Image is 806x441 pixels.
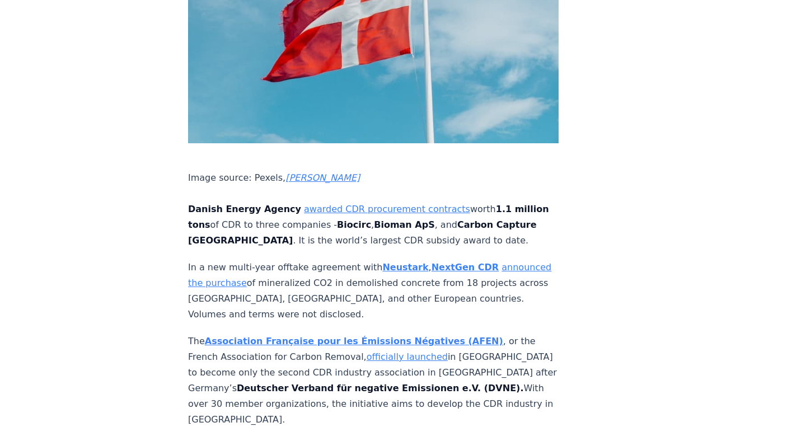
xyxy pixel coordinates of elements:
strong: 1.1 million tons [188,204,549,230]
a: awarded CDR procurement contracts [304,204,470,214]
a: announced the purchase [188,262,551,288]
strong: Carbon Capture [GEOGRAPHIC_DATA] [188,219,537,246]
strong: Bioman ApS [374,219,434,230]
a: NextGen CDR [432,262,499,273]
a: officially launched [367,351,448,362]
strong: Deutscher Verband für negative Emissionen e.V. (DVNE). [237,383,523,393]
strong: Danish Energy Agency [188,204,301,214]
a: Association Française pour les Émissions Négatives (AFEN) [205,336,503,346]
a: Neustark [382,262,428,273]
p: In a new multi-year offtake agreement with , of mineralized CO2 in demolished concrete from 18 pr... [188,260,559,322]
a: [PERSON_NAME] [285,172,360,183]
p: Image source: Pexels, worth of CDR to three companies - , , and . It is the world’s largest CDR s... [188,170,559,248]
strong: Biocirc [337,219,371,230]
p: The , or the French Association for Carbon Removal, in [GEOGRAPHIC_DATA] to become only the secon... [188,334,559,428]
